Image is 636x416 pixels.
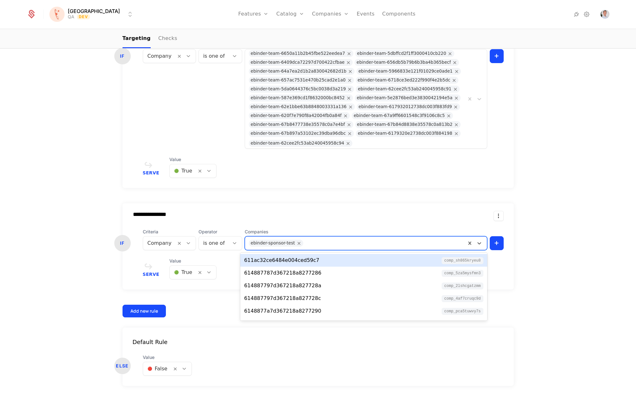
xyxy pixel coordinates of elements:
span: Companies [245,229,487,235]
div: ebinder-team-617932012738dc003f883fd9 [359,103,452,110]
div: ebinder-team-67b897a53102ec39dba96dbc [251,130,346,137]
span: comp_4Af7CruQc9D [442,295,483,302]
span: Dev [77,14,90,19]
span: comp_Sh865kryEu8 [442,257,483,264]
div: ebinder-team-62cee2fc53ab240045958c91 [358,86,451,93]
div: Remove ebinder-team-62cee2fc53ab240045958c94 [344,140,352,147]
img: Sam Frey [601,10,609,19]
div: ebinder-team-67b8477738e35578c0a7e4bf [251,121,345,128]
span: comp_5za5MySFMn3 [442,270,483,277]
div: Remove ebinder-team-62e1bbe63b8848003331a136 [347,103,355,110]
div: ebinder-team-64a7ea2d1b2a830042682d1b [251,68,346,75]
div: 6148877a7d367218a8277290 [244,307,321,315]
span: Operator [198,229,242,235]
button: Open user button [601,10,609,19]
div: Remove ebinder-team-657ac7531e470b25cad2e1a0 [346,77,354,84]
button: + [490,49,504,63]
span: Criteria [143,229,196,235]
div: ELSE [114,358,131,374]
div: QA [68,14,74,20]
div: Remove ebinder-team-5dbffcd2f1ff3000410cb220 [446,50,454,57]
div: ebinder-team-656db5b79b6b3ba4b365becf [356,59,451,66]
div: 6148877b7d367218a8277294 [244,320,321,328]
div: Remove ebinder-team-5e2876bed3e3830042194e5a [452,94,461,101]
div: Remove ebinder-team-620f7e790f8a42004fb0a84f [342,112,350,119]
div: Add new rule [130,308,158,314]
div: Remove ebinder-team-5966833e121f01029ce0ade1 [453,68,461,75]
img: Florence [49,7,65,22]
button: Select action [494,211,504,221]
div: Remove ebinder-team-587e369cd1f8632000bc8452 [345,94,353,101]
ul: Choose Sub Page [123,29,177,48]
div: ebinder-team-6718ce3ed222f990f4e2b5dc [358,77,450,84]
div: Remove ebinder-team-656db5b79b6b3ba4b365becf [451,59,459,66]
a: Integrations [573,10,580,18]
div: Remove ebinder-team-67a9ff6601548c3f9106c8c5 [445,112,453,119]
div: ebinder-team-62e1bbe63b8848003331a136 [251,103,347,110]
div: Remove ebinder-team-5da0644376c5bc0038d3a219 [346,86,354,93]
span: Serve [143,171,160,175]
div: ebinder-team-6179320e2738dc003f884198 [358,130,452,137]
div: ebinder-team-6650a11b2b45fbe522eedea7 [251,50,345,57]
div: Remove ebinder-team-6718ce3ed222f990f4e2b5dc [450,77,458,84]
div: ebinder-team-62cee2fc53ab240045958c94 [251,140,344,147]
button: + [490,236,504,250]
div: ebinder-team-5da0644376c5bc0038d3a219 [251,86,346,93]
div: IF [114,48,131,64]
div: 614887787d367218a8277286 [244,269,321,277]
div: ebinder-team-587e369cd1f8632000bc8452 [251,94,345,101]
a: Targeting [123,29,151,48]
span: comp_2LsHcGATZmM [442,283,483,289]
div: Remove ebinder-team-617932012738dc003f883fd9 [452,103,460,110]
div: IF [114,235,131,251]
div: 611ac32ce6484e004ced59c7 [244,257,319,264]
span: Value [143,354,192,361]
span: Serve [143,272,160,276]
div: Remove ebinder-team-6650a11b2b45fbe522eedea7 [345,50,353,57]
div: Remove ebinder-team-67b8477738e35578c0a7e4bf [345,121,353,128]
div: ebinder-team-657ac7531e470b25cad2e1a0 [251,77,346,84]
button: Select environment [51,7,134,21]
div: ebinder-team-620f7e790f8a42004fb0a84f [251,112,342,119]
div: ebinder-team-6409dca72297d700422cfbae [251,59,345,66]
span: Value [169,258,217,264]
span: Value [169,156,217,163]
div: Remove ebinder-team-64a7ea2d1b2a830042682d1b [346,68,355,75]
div: ebinder-team-5dbffcd2f1ff3000410cb220 [357,50,446,57]
div: Remove ebinder-team-6179320e2738dc003f884198 [452,130,461,137]
div: ebinder-team-5966833e121f01029ce0ade1 [358,68,453,75]
div: ebinder-team-5e2876bed3e3830042194e5a [357,94,452,101]
div: ebinder-team-67b84d8838e35578c0a813b2 [357,121,453,128]
div: Remove ebinder-team-6409dca72297d700422cfbae [344,59,353,66]
span: comp_PCA5tuWVY7S [442,308,483,315]
div: 614887797d367218a827728c [244,295,321,302]
div: Default Rule [123,338,514,347]
div: Remove ebinder-team-62cee2fc53ab240045958c91 [451,86,460,93]
div: ebinder-team-67a9ff6601548c3f9106c8c5 [354,112,445,119]
div: 614887797d367218a827728a [244,282,321,289]
div: Remove ebinder-team-67b84d8838e35578c0a813b2 [452,121,461,128]
button: Add new rule [123,305,166,317]
nav: Main [123,29,514,48]
div: Remove ebinder-sponsor-test [295,240,303,247]
span: [GEOGRAPHIC_DATA] [68,9,120,14]
a: Settings [583,10,590,18]
a: Checks [158,29,177,48]
div: Remove ebinder-team-67b897a53102ec39dba96dbc [346,130,354,137]
div: ebinder-sponsor-test [251,240,295,247]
